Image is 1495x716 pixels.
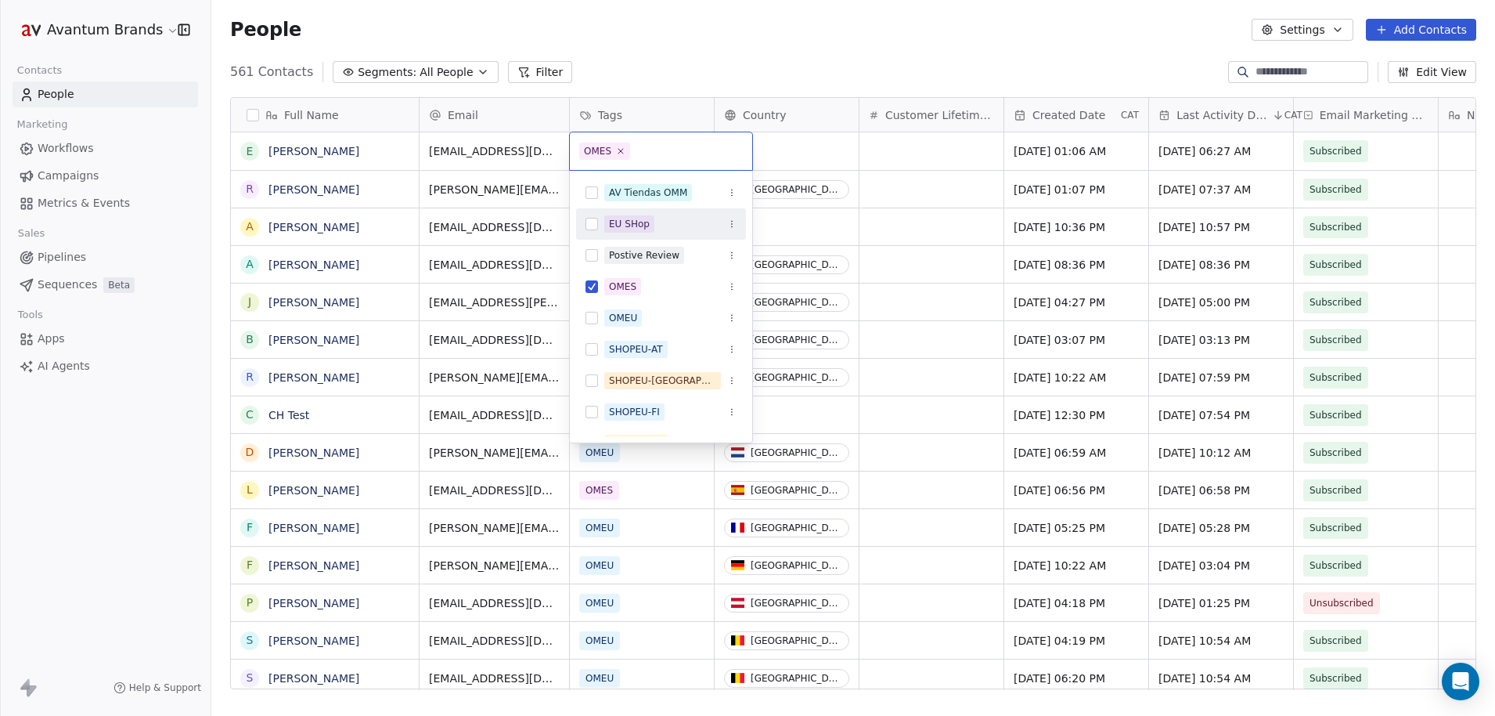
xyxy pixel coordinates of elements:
[609,280,636,294] div: OMES
[609,217,650,231] div: EU SHop
[609,311,637,325] div: OMEU
[576,177,746,616] div: Suggestions
[609,405,660,419] div: SHOPEU-FI
[609,248,679,262] div: Postive Review
[609,186,687,200] div: AV Tiendas OMM
[584,144,611,158] div: OMES
[609,374,716,388] div: SHOPEU-[GEOGRAPHIC_DATA]
[609,342,663,356] div: SHOPEU-AT
[609,436,664,450] div: SHOPEU-FR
